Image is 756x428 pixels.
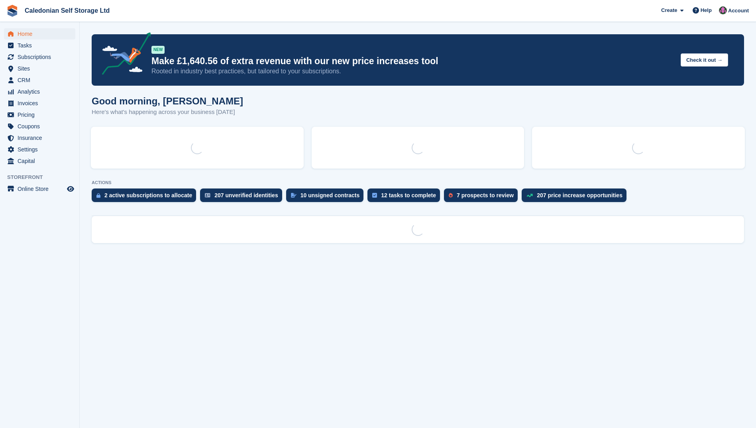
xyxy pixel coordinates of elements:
img: task-75834270c22a3079a89374b754ae025e5fb1db73e45f91037f5363f120a921f8.svg [372,193,377,198]
span: CRM [18,75,65,86]
div: 207 unverified identities [214,192,278,198]
a: menu [4,155,75,167]
a: menu [4,63,75,74]
img: prospect-51fa495bee0391a8d652442698ab0144808aea92771e9ea1ae160a38d050c398.svg [449,193,453,198]
img: Lois Holling [719,6,727,14]
a: menu [4,51,75,63]
span: Coupons [18,121,65,132]
img: contract_signature_icon-13c848040528278c33f63329250d36e43548de30e8caae1d1a13099fd9432cc5.svg [291,193,297,198]
p: Here's what's happening across your business [DATE] [92,108,243,117]
a: Caledonian Self Storage Ltd [22,4,113,17]
p: ACTIONS [92,180,744,185]
span: Online Store [18,183,65,194]
div: 10 unsigned contracts [300,192,360,198]
a: 10 unsigned contracts [286,188,368,206]
div: NEW [151,46,165,54]
a: 2 active subscriptions to allocate [92,188,200,206]
a: 207 unverified identities [200,188,286,206]
a: Preview store [66,184,75,194]
a: 7 prospects to review [444,188,522,206]
img: stora-icon-8386f47178a22dfd0bd8f6a31ec36ba5ce8667c1dd55bd0f319d3a0aa187defe.svg [6,5,18,17]
span: Sites [18,63,65,74]
img: active_subscription_to_allocate_icon-d502201f5373d7db506a760aba3b589e785aa758c864c3986d89f69b8ff3... [96,193,100,198]
span: Help [701,6,712,14]
span: Insurance [18,132,65,143]
a: menu [4,98,75,109]
a: 207 price increase opportunities [522,188,630,206]
span: Account [728,7,749,15]
h1: Good morning, [PERSON_NAME] [92,96,243,106]
span: Home [18,28,65,39]
span: Invoices [18,98,65,109]
p: Rooted in industry best practices, but tailored to your subscriptions. [151,67,674,76]
a: menu [4,40,75,51]
a: menu [4,109,75,120]
span: Subscriptions [18,51,65,63]
span: Settings [18,144,65,155]
a: menu [4,28,75,39]
div: 2 active subscriptions to allocate [104,192,192,198]
span: Capital [18,155,65,167]
a: menu [4,144,75,155]
button: Check it out → [681,53,728,67]
a: menu [4,75,75,86]
img: price_increase_opportunities-93ffe204e8149a01c8c9dc8f82e8f89637d9d84a8eef4429ea346261dce0b2c0.svg [526,194,533,197]
a: menu [4,86,75,97]
a: menu [4,183,75,194]
p: Make £1,640.56 of extra revenue with our new price increases tool [151,55,674,67]
span: Create [661,6,677,14]
a: menu [4,121,75,132]
img: verify_identity-adf6edd0f0f0b5bbfe63781bf79b02c33cf7c696d77639b501bdc392416b5a36.svg [205,193,210,198]
a: menu [4,132,75,143]
a: 12 tasks to complete [367,188,444,206]
span: Storefront [7,173,79,181]
img: price-adjustments-announcement-icon-8257ccfd72463d97f412b2fc003d46551f7dbcb40ab6d574587a9cd5c0d94... [95,32,151,78]
div: 7 prospects to review [457,192,514,198]
div: 12 tasks to complete [381,192,436,198]
span: Analytics [18,86,65,97]
span: Pricing [18,109,65,120]
div: 207 price increase opportunities [537,192,622,198]
span: Tasks [18,40,65,51]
